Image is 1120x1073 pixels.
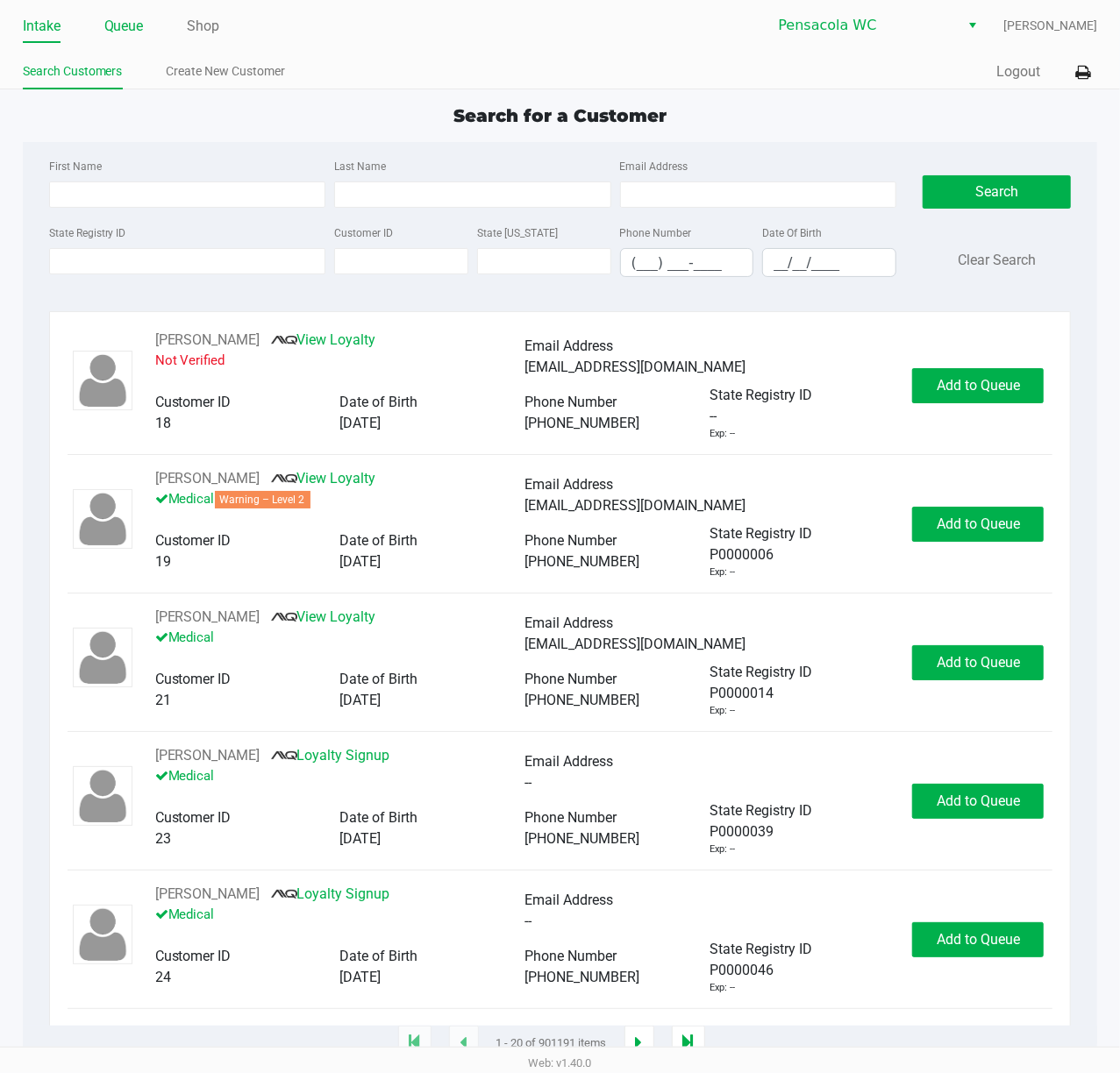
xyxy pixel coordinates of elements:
[155,330,260,351] button: See customer info
[710,941,812,957] span: State Registry ID
[525,830,640,847] span: [PHONE_NUMBER]
[340,394,418,410] span: Date of Birth
[271,747,390,764] a: Loyalty Signup
[912,645,1044,680] button: Add to Queue
[763,249,895,276] input: Format: MM/DD/YYYY
[710,683,774,704] span: P0000014
[525,476,614,493] span: Email Address
[525,338,614,354] span: Email Address
[525,415,640,431] span: [PHONE_NUMBER]
[1003,17,1097,35] span: [PERSON_NAME]
[155,1022,260,1043] button: See customer info
[525,532,617,549] span: Phone Number
[710,565,735,580] div: Exp: --
[912,922,1044,957] button: Add to Queue
[958,250,1036,271] button: Clear Search
[525,692,640,708] span: [PHONE_NUMBER]
[167,60,286,82] a: Create New Customer
[23,60,123,82] a: Search Customers
[778,15,949,36] span: Pensacola WC
[710,544,774,565] span: P0000006
[525,809,617,826] span: Phone Number
[340,830,382,847] span: [DATE]
[155,671,232,687] span: Customer ID
[49,159,102,174] label: First Name
[334,159,386,174] label: Last Name
[525,969,640,985] span: [PHONE_NUMBER]
[340,553,382,570] span: [DATE]
[620,248,754,277] kendo-maskedtextbox: Format: (999) 999-9999
[710,525,812,542] span: State Registry ID
[624,1026,654,1061] app-submit-button: Next
[155,969,171,985] span: 24
[188,14,220,39] a: Shop
[912,784,1044,819] button: Add to Queue
[937,654,1020,671] span: Add to Queue
[340,415,382,431] span: [DATE]
[620,159,688,174] label: Email Address
[525,892,614,908] span: Email Address
[398,1026,432,1061] app-submit-button: Move to first page
[104,14,144,39] a: Queue
[525,636,746,652] span: [EMAIL_ADDRESS][DOMAIN_NAME]
[215,491,310,508] span: Warning – Level 2
[155,489,525,509] p: Medical
[525,394,617,410] span: Phone Number
[155,948,232,964] span: Customer ID
[155,692,171,708] span: 21
[923,175,1071,209] button: Search
[710,406,717,427] span: --
[937,515,1020,532] span: Add to Queue
[996,61,1040,82] button: Logout
[334,225,393,241] label: Customer ID
[525,948,617,964] span: Phone Number
[23,14,61,39] a: Intake
[621,249,753,276] input: Format: (999) 999-9999
[710,704,735,719] div: Exp: --
[271,885,390,902] a: Loyalty Signup
[340,671,418,687] span: Date of Birth
[672,1026,705,1061] app-submit-button: Move to last page
[525,497,746,514] span: [EMAIL_ADDRESS][DOMAIN_NAME]
[271,608,376,625] a: View Loyalty
[710,821,774,842] span: P0000039
[937,377,1020,394] span: Add to Queue
[529,1056,592,1069] span: Web: v1.40.0
[155,766,525,786] p: Medical
[762,248,896,277] kendo-maskedtextbox: Format: MM/DD/YYYY
[525,753,614,770] span: Email Address
[496,1034,607,1052] span: 1 - 20 of 901191 items
[449,1026,479,1061] app-submit-button: Previous
[937,792,1020,809] span: Add to Queue
[155,468,260,489] button: See customer info
[155,532,232,549] span: Customer ID
[340,692,382,708] span: [DATE]
[155,905,525,925] p: Medical
[340,532,418,549] span: Date of Birth
[155,809,232,826] span: Customer ID
[155,607,260,628] button: See customer info
[710,981,735,996] div: Exp: --
[710,664,812,680] span: State Registry ID
[271,1024,390,1041] a: Loyalty Signup
[912,507,1044,542] button: Add to Queue
[525,774,532,791] span: --
[525,553,640,570] span: [PHONE_NUMBER]
[340,809,418,826] span: Date of Birth
[477,225,558,241] label: State [US_STATE]
[710,427,735,442] div: Exp: --
[525,615,614,631] span: Email Address
[912,368,1044,403] button: Add to Queue
[525,671,617,687] span: Phone Number
[155,415,171,431] span: 18
[155,830,171,847] span: 23
[340,948,418,964] span: Date of Birth
[710,960,774,981] span: P0000046
[155,394,232,410] span: Customer ID
[710,387,812,403] span: State Registry ID
[271,470,376,487] a: View Loyalty
[155,884,260,905] button: See customer info
[155,628,525,648] p: Medical
[620,225,692,241] label: Phone Number
[271,331,376,348] a: View Loyalty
